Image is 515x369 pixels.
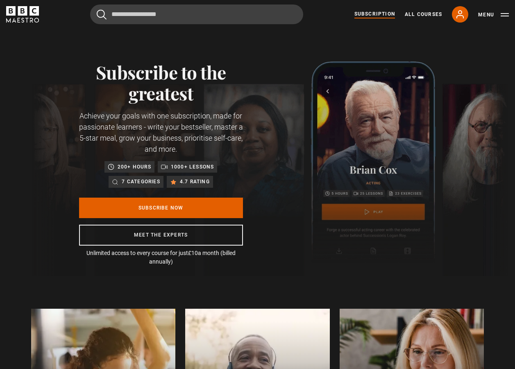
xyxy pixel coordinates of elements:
a: All Courses [405,11,442,18]
svg: BBC Maestro [6,6,39,23]
a: Subscription [354,10,395,18]
p: 7 categories [122,178,160,186]
p: Achieve your goals with one subscription, made for passionate learners - write your bestseller, m... [79,110,243,155]
p: 4.7 rating [180,178,210,186]
a: Meet the experts [79,225,243,246]
button: Submit the search query [97,9,107,20]
p: 1000+ lessons [171,163,214,171]
input: Search [90,5,303,24]
h1: Subscribe to the greatest [79,61,243,104]
a: Subscribe Now [79,198,243,218]
button: Toggle navigation [478,11,509,19]
p: Unlimited access to every course for just a month (billed annually) [79,249,243,266]
span: £10 [188,250,198,256]
p: 200+ hours [118,163,151,171]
